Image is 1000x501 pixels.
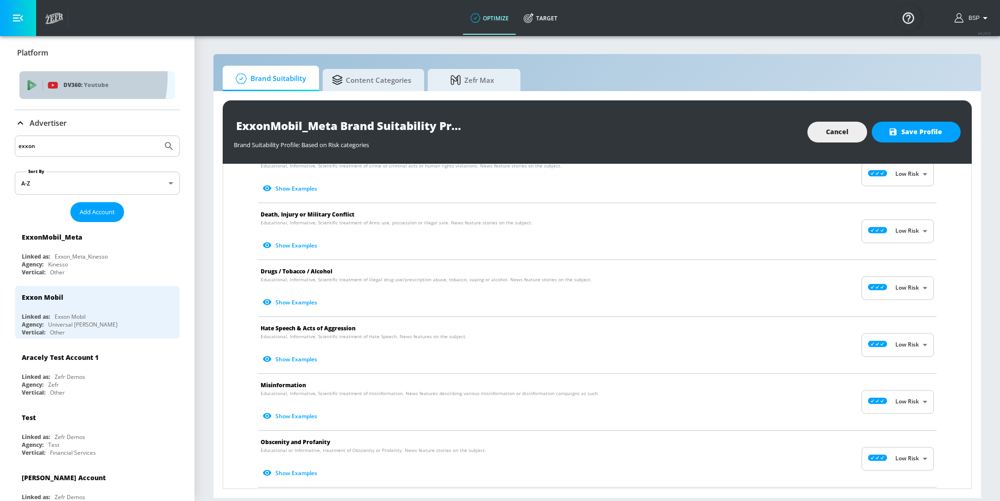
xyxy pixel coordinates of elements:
p: Low Risk [895,170,919,179]
span: Educational or Informative, treatment of Obscenity or Profanity. News feature stories on the subj... [261,447,486,454]
div: TestLinked as:Zefr DemosAgency:TestVertical:Financial Services [15,406,180,459]
div: Agency: [22,441,44,449]
span: Death, Injury or Military Conflict [261,210,355,218]
div: ExxonMobil_MetaLinked as:Exxon_Meta_KinessoAgency:KinessoVertical:Other [15,226,180,278]
div: [PERSON_NAME] Account [22,473,106,482]
div: Exxon MobilLinked as:Exxon MobilAgency:Universal [PERSON_NAME]Vertical:Other [15,286,180,339]
div: Exxon Mobil [22,293,63,302]
button: Save Profile [872,122,961,142]
span: Misinformation [261,381,306,389]
p: DV360: [63,80,168,90]
div: Agency: [22,260,44,268]
span: Brand Suitability [232,68,306,90]
span: Hate Speech & Acts of Aggression [261,324,356,332]
button: Show Examples [261,238,321,253]
div: Vertical: [22,268,45,276]
button: Show Examples [261,408,321,424]
div: A-Z [15,172,180,195]
div: DV360: Youtube [19,71,175,99]
div: Linked as: [22,253,50,260]
button: Open Resource Center [895,5,921,31]
div: Exxon Mobil [55,313,86,321]
div: Universal [PERSON_NAME] [48,321,118,328]
span: login as: bsp_linking@zefr.com [965,15,980,21]
span: Save Profile [890,126,942,138]
div: Test [22,413,36,422]
span: Drugs / Tobacco / Alcohol [261,267,332,275]
p: Advertiser [30,118,67,128]
div: Advertiser [15,110,180,136]
div: Linked as: [22,433,50,441]
button: Show Examples [261,352,321,367]
div: Linked as: [22,493,50,501]
label: Sort By [26,168,46,174]
p: Low Risk [895,341,919,349]
button: Add Account [70,202,124,222]
div: Platform [15,65,180,110]
a: Target [516,1,565,35]
div: Other [50,328,65,336]
button: Submit Search [159,136,179,156]
p: Low Risk [895,398,919,406]
span: Content Categories [332,69,411,91]
div: Financial Services [50,449,96,457]
button: Cancel [807,122,867,142]
div: Agency: [22,321,44,328]
div: Brand Suitability Profile: Based on Risk categories [234,136,798,149]
ul: list of platforms [19,68,175,105]
span: Add Account [80,207,115,217]
div: Aracely Test Account 1 [22,353,99,362]
div: Zefr Demos [55,373,85,381]
div: Agency: [22,381,44,389]
div: Aracely Test Account 1Linked as:Zefr DemosAgency:ZefrVertical:Other [15,346,180,399]
button: Show Examples [261,181,321,196]
span: Obscenity and Profanity [261,438,330,446]
a: optimize [463,1,516,35]
div: Vertical: [22,328,45,336]
p: Low Risk [895,227,919,235]
span: Educational, Informative, Scientific treatment of illegal drug use/prescription abuse, tobacco, v... [261,276,592,283]
span: Educational, Informative, Scientific treatment of Arms use, possession or illegal sale. News feat... [261,219,532,226]
button: BSP [955,12,991,24]
div: Linked as: [22,373,50,381]
div: Platform [15,40,180,66]
div: Exxon_Meta_Kinesso [55,253,108,260]
div: Zefr Demos [55,493,85,501]
input: Search by name [19,140,159,152]
p: Low Risk [895,284,919,292]
div: Other [50,389,65,396]
span: Zefr Max [437,69,507,91]
div: Vertical: [22,449,45,457]
p: Platform [17,48,48,58]
div: Kinesso [48,260,68,268]
span: Educational, Informative, Scientific treatment of Hate Speech. News features on the subject. [261,333,467,340]
div: Zefr Demos [55,433,85,441]
div: Vertical: [22,389,45,396]
p: Youtube [84,80,108,90]
div: ExxonMobil_Meta [22,233,82,241]
div: Test [48,441,59,449]
button: Show Examples [261,295,321,310]
div: Linked as: [22,313,50,321]
div: Other [50,268,65,276]
button: Show Examples [261,465,321,481]
span: Educational, Informative, Scientific treatment of misinformation. News features describing variou... [261,390,599,397]
span: Cancel [826,126,849,138]
span: Educational, Informative, Scientific treatment of crime or criminal acts or human rights violatio... [261,162,562,169]
span: v 4.24.0 [978,31,991,36]
p: Low Risk [895,455,919,463]
div: Zefr [48,381,59,389]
